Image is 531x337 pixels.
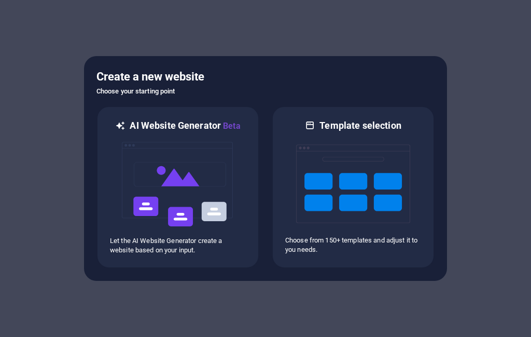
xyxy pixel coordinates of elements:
h6: Choose your starting point [96,85,435,98]
p: Let the AI Website Generator create a website based on your input. [110,236,246,255]
img: ai [121,132,235,236]
h6: Template selection [319,119,401,132]
span: Beta [221,121,241,131]
div: AI Website GeneratorBetaaiLet the AI Website Generator create a website based on your input. [96,106,259,268]
p: Choose from 150+ templates and adjust it to you needs. [285,236,421,254]
div: Template selectionChoose from 150+ templates and adjust it to you needs. [272,106,435,268]
h6: AI Website Generator [130,119,240,132]
h5: Create a new website [96,69,435,85]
